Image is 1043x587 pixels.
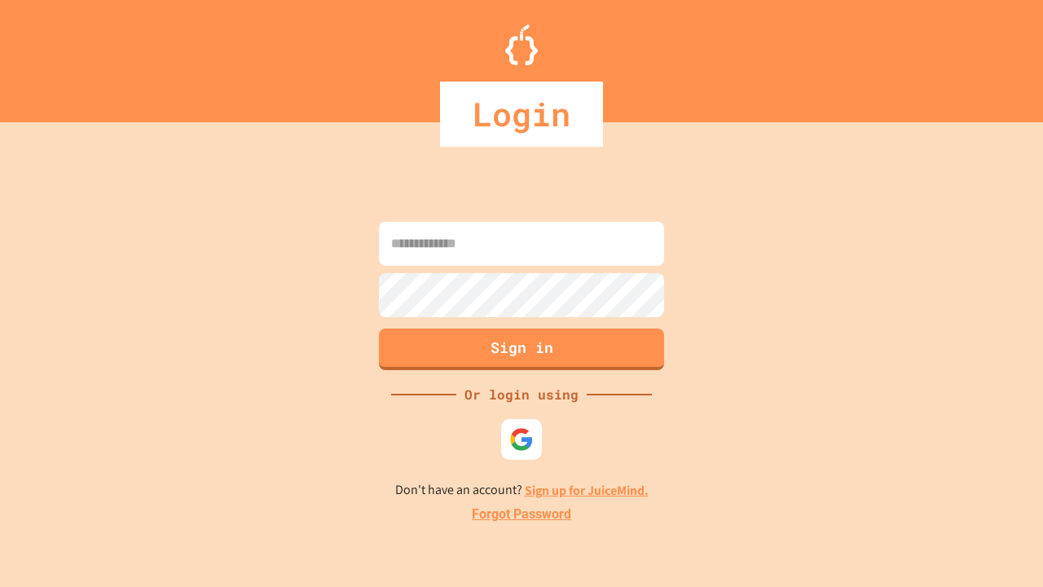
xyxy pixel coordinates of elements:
[440,82,603,147] div: Login
[505,24,538,65] img: Logo.svg
[379,329,664,370] button: Sign in
[395,480,649,501] p: Don't have an account?
[456,385,587,404] div: Or login using
[509,427,534,452] img: google-icon.svg
[525,482,649,499] a: Sign up for JuiceMind.
[472,505,571,524] a: Forgot Password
